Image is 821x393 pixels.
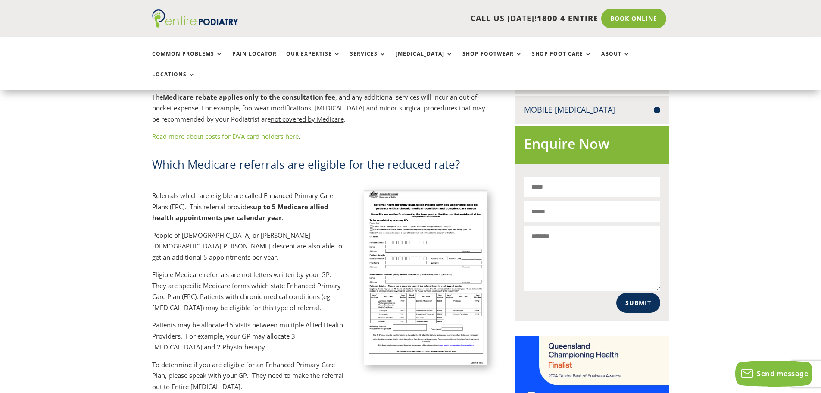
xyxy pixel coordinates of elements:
[532,51,592,69] a: Shop Foot Care
[152,9,238,28] img: logo (1)
[735,361,812,387] button: Send message
[152,21,238,29] a: Entire Podiatry
[163,93,335,101] strong: Medicare rebate applies only to the consultation fee
[601,9,666,28] a: Book Online
[152,157,487,176] h2: Which Medicare referrals are eligible for the reduced rate?
[152,359,346,393] p: To determine if you are eligible for an Enhanced Primary Care Plan, please speak with your GP. Th...
[152,132,299,141] a: Read more about costs for DVA card holders here
[152,269,346,320] p: Eligible Medicare referrals are not letters written by your GP. They are specific Medicare forms ...
[601,51,630,69] a: About
[152,51,223,69] a: Common Problems
[232,51,277,69] a: Pain Locator
[152,190,346,230] p: Referrals which are eligible are called Enhanced Primary Care Plans (EPC). This referral provides .
[286,51,340,69] a: Our Expertise
[152,131,487,142] p: .
[152,72,195,90] a: Locations
[350,51,386,69] a: Services
[364,190,487,365] img: GP Referral Form for Podiatry and Medicare
[524,134,660,158] h2: Enquire Now
[616,293,660,313] button: Submit
[272,13,598,24] p: CALL US [DATE]!
[396,51,453,69] a: [MEDICAL_DATA]
[271,115,344,123] span: not covered by Medicare
[462,51,522,69] a: Shop Footwear
[152,230,346,270] p: People of [DEMOGRAPHIC_DATA] or [PERSON_NAME][DEMOGRAPHIC_DATA][PERSON_NAME] descent are also abl...
[757,369,808,378] span: Send message
[152,320,346,359] p: Patients may be allocated 5 visits between multiple Allied Health Providers. For example, your GP...
[537,13,598,23] span: 1800 4 ENTIRE
[152,92,487,132] p: The , and any additional services will incur an out-of-pocket expense. For example, footwear modi...
[524,104,660,115] h4: Mobile [MEDICAL_DATA]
